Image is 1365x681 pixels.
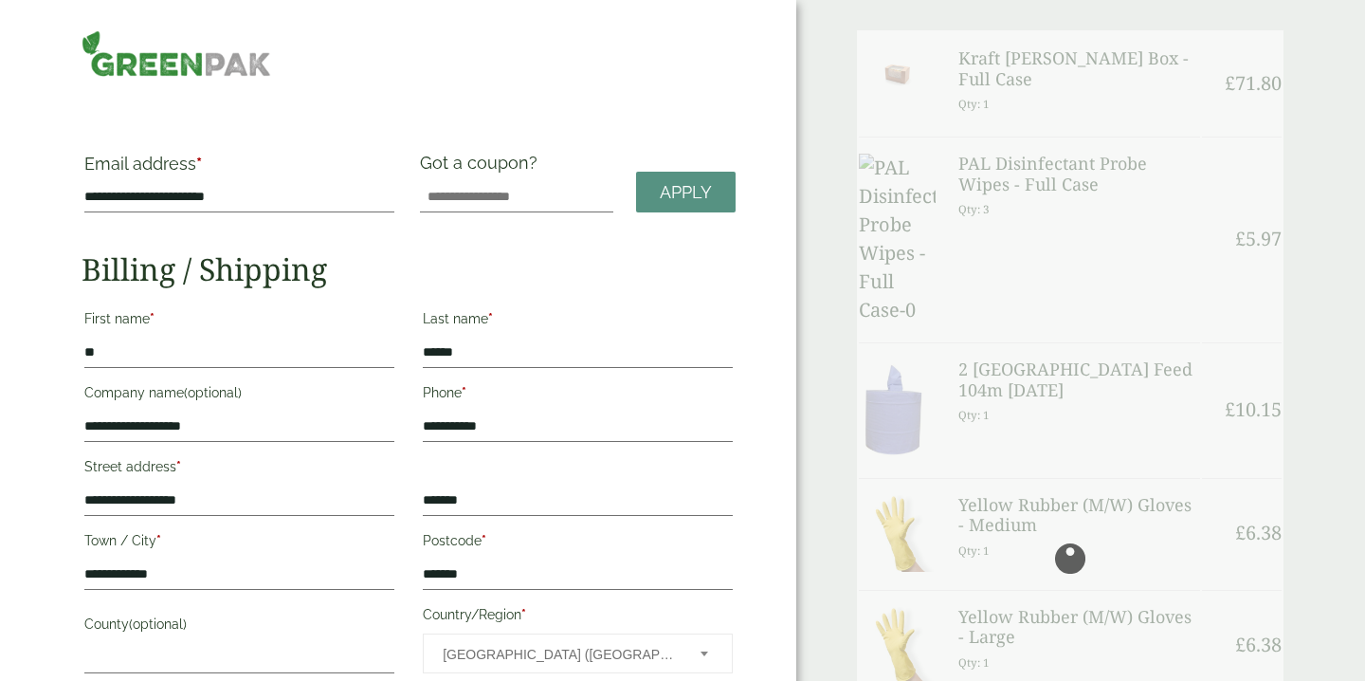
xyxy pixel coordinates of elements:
span: (optional) [184,385,242,400]
a: Apply [636,172,736,212]
label: Country/Region [423,601,733,634]
abbr: required [521,607,526,622]
label: Phone [423,379,733,412]
abbr: required [150,311,155,326]
span: Apply [660,182,712,203]
label: Got a coupon? [420,153,545,182]
abbr: required [156,533,161,548]
abbr: required [176,459,181,474]
label: County [84,611,394,643]
label: First name [84,305,394,338]
label: Last name [423,305,733,338]
abbr: required [488,311,493,326]
label: Email address [84,156,394,182]
img: GreenPak Supplies [82,30,271,77]
label: Postcode [423,527,733,560]
abbr: required [196,154,202,174]
span: United Kingdom (UK) [443,635,675,674]
label: Street address [84,453,394,486]
label: Town / City [84,527,394,560]
span: (optional) [129,617,187,632]
h2: Billing / Shipping [82,251,736,287]
abbr: required [482,533,486,548]
span: Country/Region [423,634,733,673]
label: Company name [84,379,394,412]
abbr: required [462,385,466,400]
